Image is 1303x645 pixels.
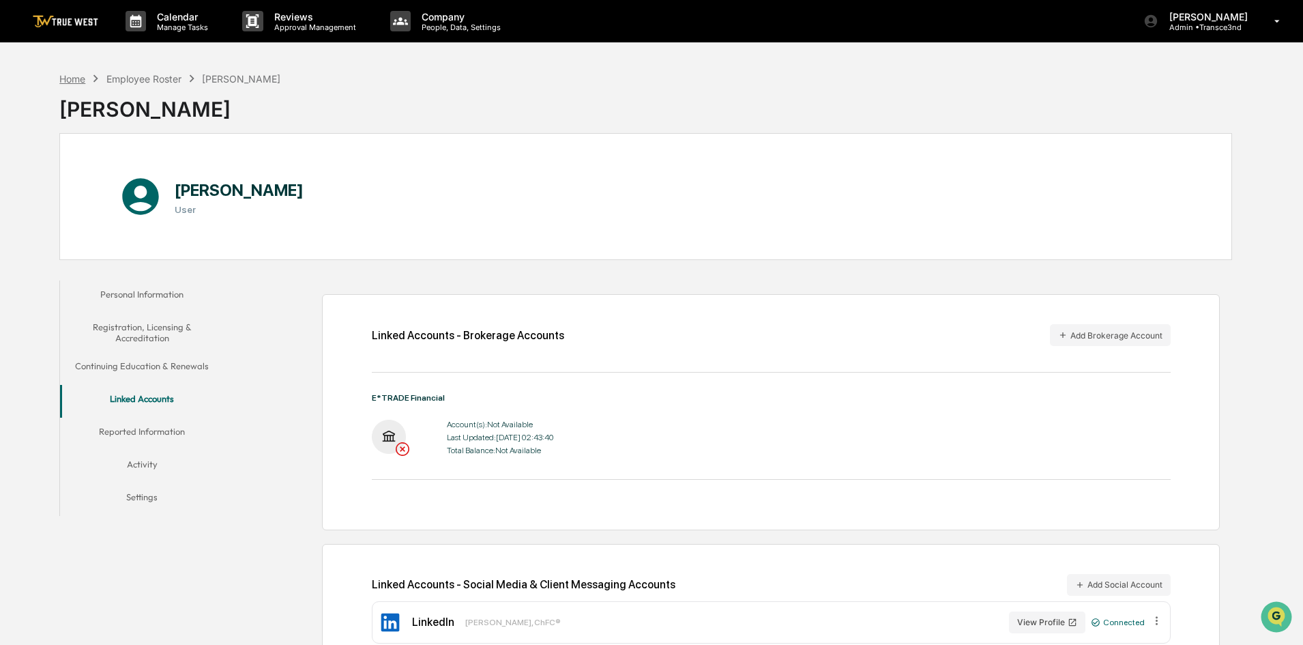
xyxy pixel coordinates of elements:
[1067,574,1171,596] button: Add Social Account
[96,231,165,242] a: Powered byPylon
[59,86,280,121] div: [PERSON_NAME]
[46,104,224,118] div: Start new chat
[60,418,224,450] button: Reported Information
[60,281,224,313] button: Personal Information
[59,73,85,85] div: Home
[411,23,508,32] p: People, Data, Settings
[1259,600,1296,637] iframe: Open customer support
[1009,612,1085,633] button: View Profile
[60,281,224,516] div: secondary tabs example
[14,104,38,129] img: 1746055101610-c473b297-6a78-478c-a979-82029cc54cd1
[8,167,93,191] a: 🖐️Preclearance
[411,11,508,23] p: Company
[447,446,553,455] div: Total Balance: Not Available
[447,420,553,429] div: Account(s): Not Available
[27,198,86,212] span: Data Lookup
[202,73,280,85] div: [PERSON_NAME]
[1158,11,1255,23] p: [PERSON_NAME]
[1158,23,1255,32] p: Admin • Transce3nd
[1091,618,1145,627] div: Connected
[60,450,224,483] button: Activity
[33,15,98,28] img: logo
[379,612,401,633] img: LinkedIn Icon
[60,483,224,516] button: Settings
[136,231,165,242] span: Pylon
[372,393,1171,403] div: E*TRADE Financial
[232,109,248,125] button: Start new chat
[60,385,224,418] button: Linked Accounts
[372,329,564,342] div: Linked Accounts - Brokerage Accounts
[93,167,175,191] a: 🗄️Attestations
[106,73,181,85] div: Employee Roster
[8,192,91,217] a: 🔎Data Lookup
[263,23,363,32] p: Approval Management
[412,616,454,629] div: LinkedIn
[175,180,304,200] h1: [PERSON_NAME]
[465,618,561,627] div: [PERSON_NAME], ChFC®
[1050,324,1171,346] button: Add Brokerage Account
[146,11,215,23] p: Calendar
[14,199,25,210] div: 🔎
[372,574,1171,596] div: Linked Accounts - Social Media & Client Messaging Accounts
[27,172,88,186] span: Preclearance
[447,433,553,442] div: Last Updated: [DATE] 02:43:40
[372,420,406,454] img: E*TRADE Financial - Inactive
[60,352,224,385] button: Continuing Education & Renewals
[263,11,363,23] p: Reviews
[60,313,224,352] button: Registration, Licensing & Accreditation
[396,442,409,456] img: Inactive
[175,204,304,215] h3: User
[46,118,173,129] div: We're available if you need us!
[146,23,215,32] p: Manage Tasks
[14,29,248,51] p: How can we help?
[113,172,169,186] span: Attestations
[14,173,25,184] div: 🖐️
[99,173,110,184] div: 🗄️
